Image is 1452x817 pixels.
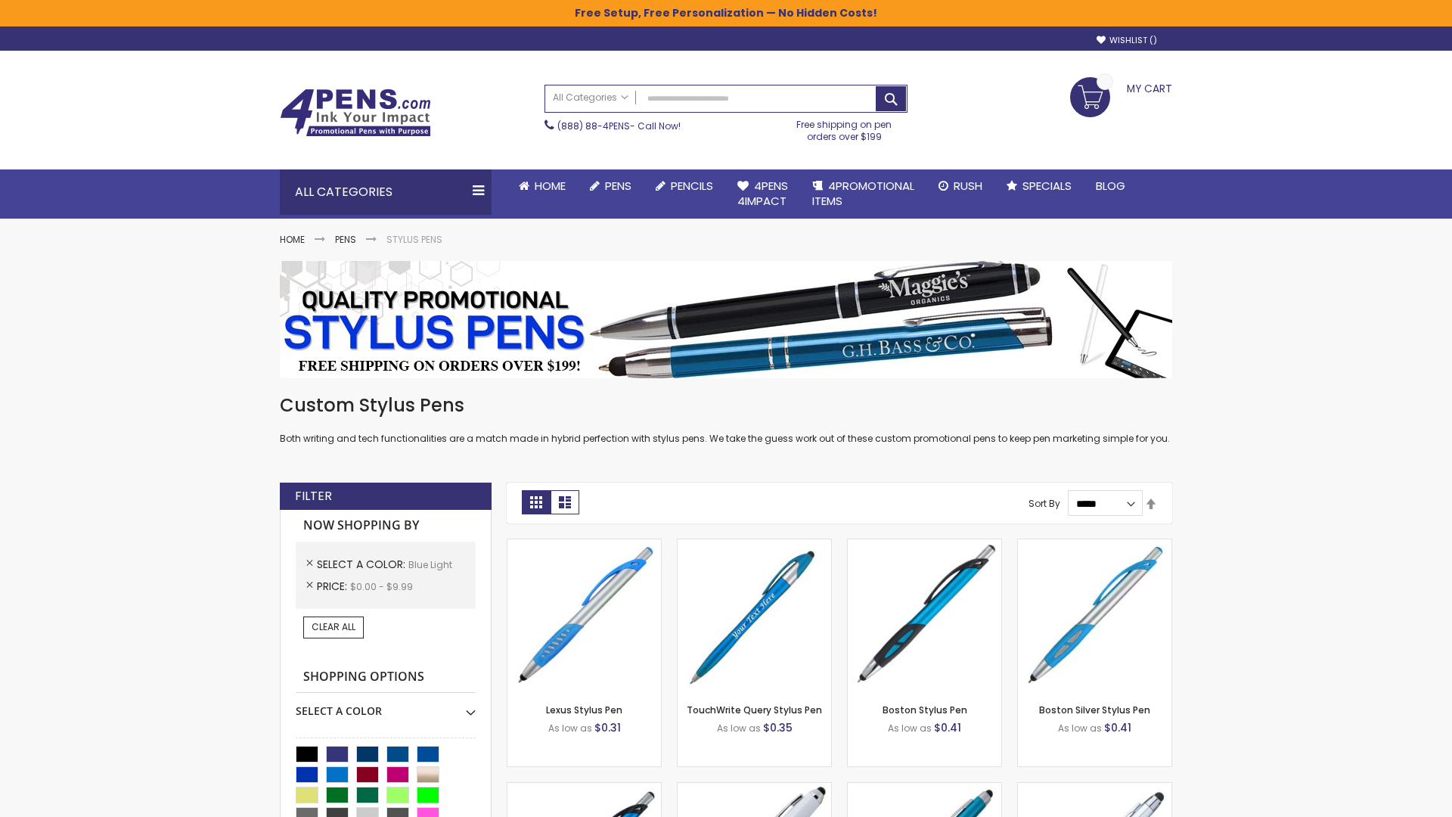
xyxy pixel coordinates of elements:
[954,178,982,194] span: Rush
[1058,722,1102,735] span: As low as
[507,539,661,551] a: Lexus Stylus Pen-Blue - Light
[1018,539,1171,693] img: Boston Silver Stylus Pen-Blue - Light
[535,178,566,194] span: Home
[678,539,831,693] img: TouchWrite Query Stylus Pen-Blue Light
[507,782,661,795] a: Lexus Metallic Stylus Pen-Blue - Light
[557,120,681,132] span: - Call Now!
[553,92,628,104] span: All Categories
[644,169,725,203] a: Pencils
[1097,35,1157,46] a: Wishlist
[280,89,431,137] img: 4Pens Custom Pens and Promotional Products
[763,720,793,735] span: $0.35
[1104,720,1131,735] span: $0.41
[335,233,356,246] a: Pens
[312,620,355,633] span: Clear All
[296,693,476,719] div: Select A Color
[1018,539,1171,551] a: Boston Silver Stylus Pen-Blue - Light
[934,720,961,735] span: $0.41
[296,661,476,694] strong: Shopping Options
[507,169,578,203] a: Home
[848,539,1001,551] a: Boston Stylus Pen-Blue - Light
[280,169,492,215] div: All Categories
[800,169,926,219] a: 4PROMOTIONALITEMS
[522,490,551,514] strong: Grid
[687,704,822,716] a: TouchWrite Query Stylus Pen
[280,261,1172,378] img: Stylus Pens
[994,169,1084,203] a: Specials
[1028,497,1060,510] label: Sort By
[725,169,800,219] a: 4Pens4impact
[295,488,332,505] strong: Filter
[678,539,831,551] a: TouchWrite Query Stylus Pen-Blue Light
[678,782,831,795] a: Kimberly Logo Stylus Pens-LT-Blue
[883,704,967,716] a: Boston Stylus Pen
[1096,178,1125,194] span: Blog
[671,178,713,194] span: Pencils
[317,557,408,572] span: Select A Color
[350,580,413,593] span: $0.00 - $9.99
[557,120,630,132] a: (888) 88-4PENS
[546,704,622,716] a: Lexus Stylus Pen
[280,393,1172,446] div: Both writing and tech functionalities are a match made in hybrid perfection with stylus pens. We ...
[605,178,631,194] span: Pens
[594,720,621,735] span: $0.31
[888,722,932,735] span: As low as
[296,510,476,542] strong: Now Shopping by
[280,393,1172,418] h1: Custom Stylus Pens
[926,169,994,203] a: Rush
[578,169,644,203] a: Pens
[303,617,364,638] a: Clear All
[545,85,636,110] a: All Categories
[317,579,350,594] span: Price
[280,233,305,246] a: Home
[1022,178,1072,194] span: Specials
[781,113,908,143] div: Free shipping on pen orders over $199
[1018,782,1171,795] a: Silver Cool Grip Stylus Pen-Blue - Light
[737,178,788,209] span: 4Pens 4impact
[548,722,592,735] span: As low as
[507,539,661,693] img: Lexus Stylus Pen-Blue - Light
[408,558,452,571] span: Blue Light
[1039,704,1150,716] a: Boston Silver Stylus Pen
[717,722,761,735] span: As low as
[848,782,1001,795] a: Lory Metallic Stylus Pen-Blue - Light
[848,539,1001,693] img: Boston Stylus Pen-Blue - Light
[1084,169,1137,203] a: Blog
[386,233,442,246] strong: Stylus Pens
[812,178,914,209] span: 4PROMOTIONAL ITEMS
